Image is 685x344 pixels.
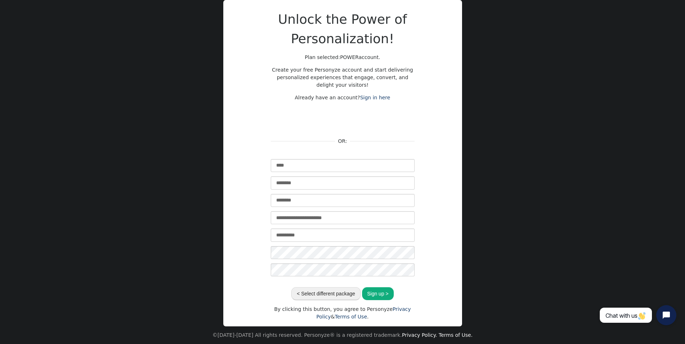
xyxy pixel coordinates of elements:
[271,305,415,321] div: By clicking this button, you agree to Personyze & .
[335,314,367,320] a: Terms of Use
[402,332,437,338] a: Privacy Policy.
[291,287,360,300] button: < Select different package
[305,111,380,127] iframe: Sign in with Google Button
[360,95,390,100] a: Sign in here
[335,137,350,145] div: OR:
[271,66,415,89] p: Create your free Personyze account and start delivering personalized experiences that engage, con...
[271,10,415,49] h2: Unlock the Power of Personalization!
[340,54,359,60] span: POWER
[271,54,415,61] p: Plan selected: account.
[439,332,472,338] a: Terms of Use.
[271,94,415,101] p: Already have an account?
[362,287,394,300] button: Sign up >
[213,326,473,344] center: ©[DATE]-[DATE] All rights reserved. Personyze® is a registered trademark.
